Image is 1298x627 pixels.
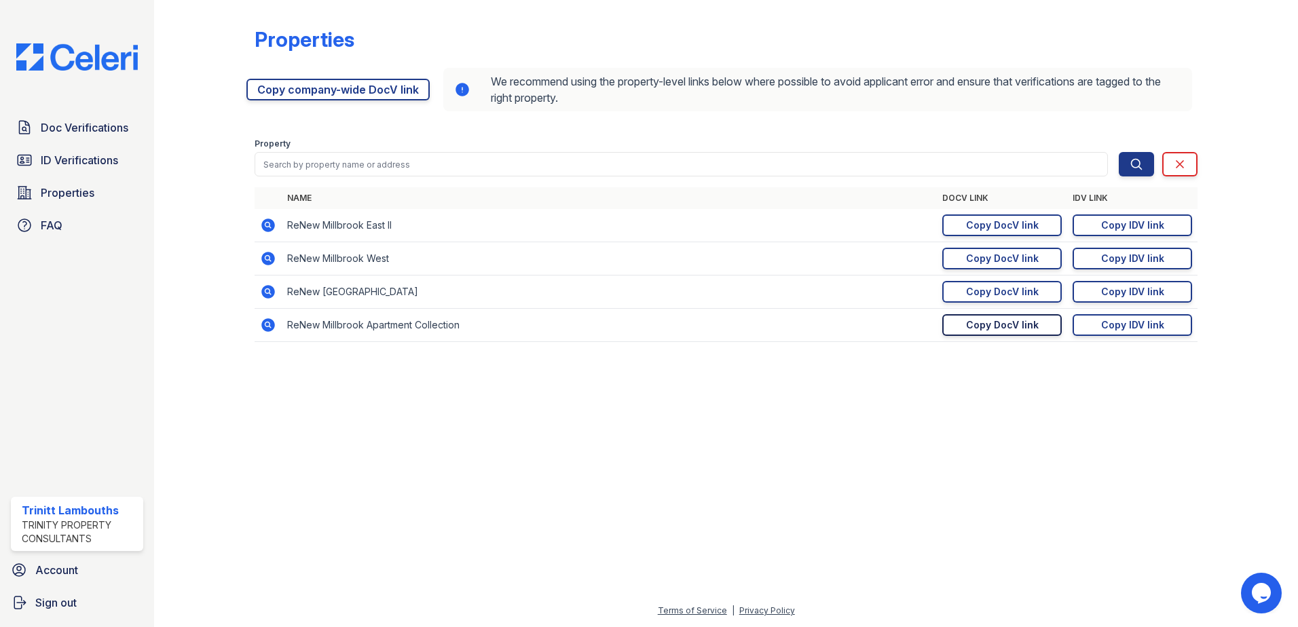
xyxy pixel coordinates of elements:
[41,152,118,168] span: ID Verifications
[1101,252,1164,265] div: Copy IDV link
[1073,248,1192,269] a: Copy IDV link
[282,275,937,309] td: ReNew [GEOGRAPHIC_DATA]
[1067,187,1198,209] th: IDV Link
[937,187,1067,209] th: DocV Link
[5,43,149,71] img: CE_Logo_Blue-a8612792a0a2168367f1c8372b55b34899dd931a85d93a1a3d3e32e68fde9ad4.png
[255,152,1108,176] input: Search by property name or address
[966,285,1039,299] div: Copy DocV link
[966,218,1039,232] div: Copy DocV link
[22,518,138,546] div: Trinity Property Consultants
[1073,281,1192,303] a: Copy IDV link
[658,605,727,615] a: Terms of Service
[11,147,143,174] a: ID Verifications
[41,185,94,201] span: Properties
[255,138,291,149] label: Property
[5,589,149,616] a: Sign out
[942,248,1062,269] a: Copy DocV link
[35,594,77,611] span: Sign out
[739,605,795,615] a: Privacy Policy
[41,119,128,136] span: Doc Verifications
[41,217,62,233] span: FAQ
[1101,318,1164,332] div: Copy IDV link
[443,68,1192,111] div: We recommend using the property-level links below where possible to avoid applicant error and ens...
[11,212,143,239] a: FAQ
[942,281,1062,303] a: Copy DocV link
[282,209,937,242] td: ReNew Millbrook East II
[942,214,1062,236] a: Copy DocV link
[35,562,78,578] span: Account
[22,502,138,518] div: Trinitt Lambouths
[1073,314,1192,336] a: Copy IDV link
[942,314,1062,336] a: Copy DocV link
[5,556,149,584] a: Account
[1073,214,1192,236] a: Copy IDV link
[732,605,735,615] div: |
[966,318,1039,332] div: Copy DocV link
[966,252,1039,265] div: Copy DocV link
[1241,573,1284,613] iframe: chat widget
[1101,285,1164,299] div: Copy IDV link
[282,309,937,342] td: ReNew Millbrook Apartment Collection
[11,179,143,206] a: Properties
[282,242,937,275] td: ReNew Millbrook West
[246,79,430,100] a: Copy company-wide DocV link
[1101,218,1164,232] div: Copy IDV link
[282,187,937,209] th: Name
[255,27,354,52] div: Properties
[11,114,143,141] a: Doc Verifications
